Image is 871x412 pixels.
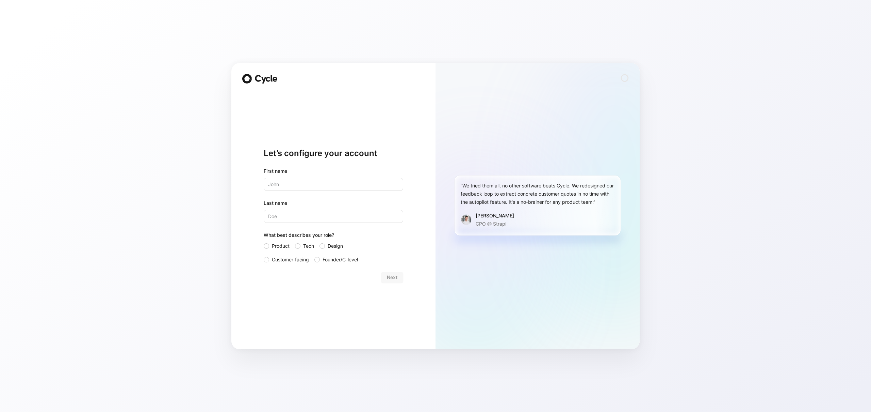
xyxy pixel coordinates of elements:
[323,256,358,264] span: Founder/C-level
[272,256,309,264] span: Customer-facing
[264,210,403,223] input: Doe
[264,199,403,207] label: Last name
[328,242,343,250] span: Design
[264,178,403,191] input: John
[272,242,290,250] span: Product
[461,182,614,206] div: “We tried them all, no other software beats Cycle. We redesigned our feedback loop to extract con...
[476,220,514,228] p: CPO @ Strapi
[476,212,514,220] div: [PERSON_NAME]
[264,231,403,242] div: What best describes your role?
[264,148,403,159] h1: Let’s configure your account
[303,242,314,250] span: Tech
[264,167,403,175] div: First name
